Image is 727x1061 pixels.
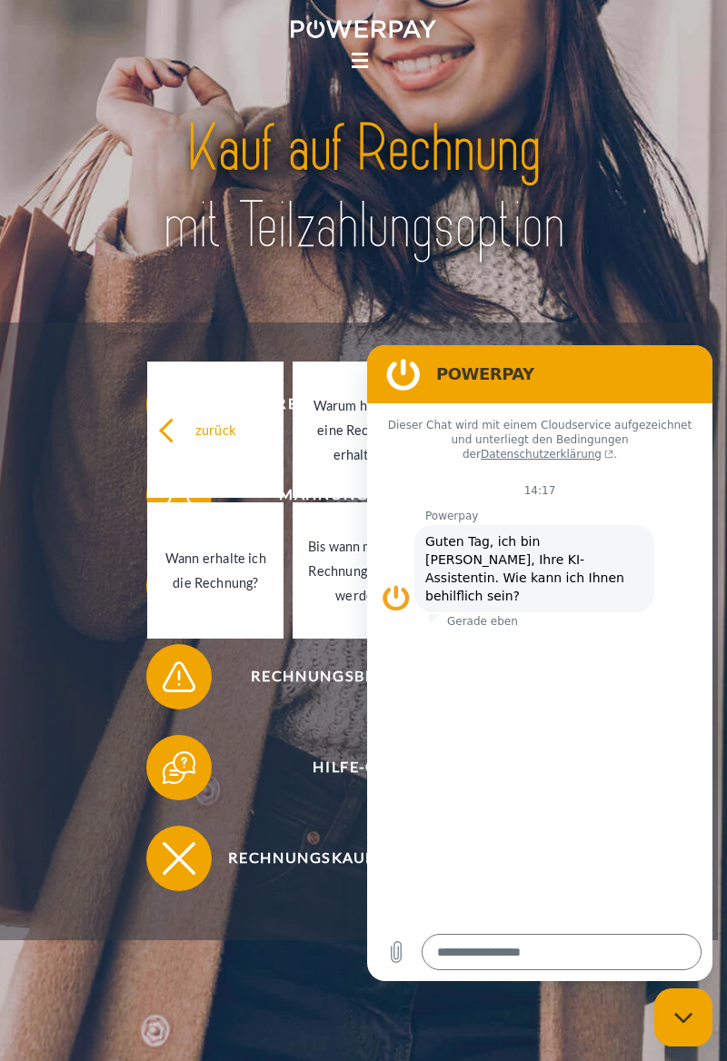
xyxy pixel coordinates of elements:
[146,826,572,891] button: Rechnungskauf nicht möglich
[304,392,418,466] div: Warum habe ich eine Rechnung erhalten?
[159,657,200,698] img: qb_warning.svg
[146,735,572,800] button: Hilfe-Center
[123,368,595,441] a: Rechnung erhalten?
[304,533,418,607] div: Bis wann muss die Rechnung bezahlt werden?
[159,838,200,879] img: qb_close.svg
[291,20,437,38] img: logo-powerpay-white.svg
[123,459,595,531] a: Mahnung erhalten?
[123,731,595,804] a: Hilfe-Center
[158,417,273,441] div: zurück
[158,546,273,595] div: Wann erhalte ich die Rechnung?
[115,106,612,268] img: title-powerpay_de.svg
[123,822,595,895] a: Rechnungskauf nicht möglich
[146,644,572,709] button: Rechnungsbeanstandung
[159,748,200,788] img: qb_help.svg
[367,345,712,981] iframe: Messaging-Fenster
[123,550,595,622] a: Konto einsehen
[123,640,595,713] a: Rechnungsbeanstandung
[654,988,712,1046] iframe: Schaltfläche zum Öffnen des Messaging-Fensters; Konversation läuft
